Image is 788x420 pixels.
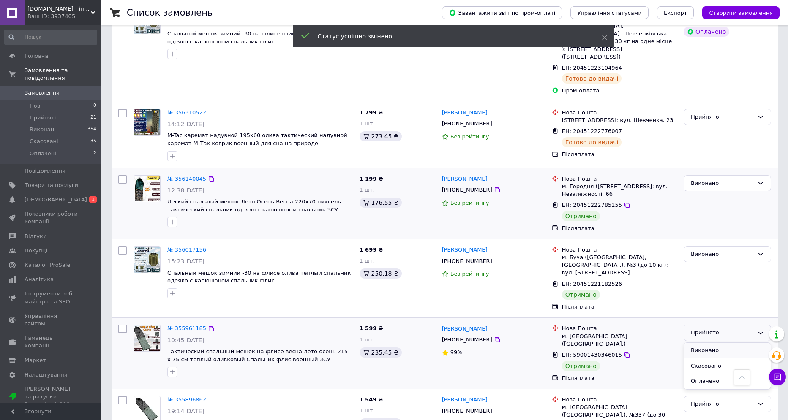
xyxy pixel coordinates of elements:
span: [PERSON_NAME] та рахунки [25,385,78,409]
span: Спальный мешок зимний -30 на флисе олива теплый спальник одеяло с капюшоном спальник флис [167,270,351,284]
a: № 355961185 [167,325,206,331]
img: Фото товару [134,109,160,135]
a: [PERSON_NAME] [442,109,488,117]
img: Фото товару [134,176,160,202]
div: Виконано [691,179,754,188]
span: 2 [93,150,96,157]
span: ЕН: 20451223104964 [562,65,622,71]
span: 1 549 ₴ [360,396,383,403]
button: Управління статусами [570,6,649,19]
span: Без рейтингу [450,133,489,140]
span: 14:12[DATE] [167,121,204,127]
div: Прийнято [691,328,754,337]
li: Оплачено [684,374,771,389]
span: Повідомлення [25,167,65,175]
span: Налаштування [25,371,68,379]
span: 10:45[DATE] [167,337,204,344]
div: 273.45 ₴ [360,131,402,141]
span: Замовлення та повідомлення [25,67,101,82]
span: 1 599 ₴ [360,325,383,331]
span: 12:38[DATE] [167,187,204,194]
a: Фото товару [134,325,161,352]
span: Управління сайтом [25,312,78,328]
li: Виконано [684,343,771,358]
span: Управління статусами [577,10,642,16]
button: Чат з покупцем [769,369,786,385]
span: 0 [93,102,96,110]
a: [PERSON_NAME] [442,396,488,404]
div: Нова Пошта [562,396,677,404]
div: Післяплата [562,225,677,232]
span: 1 199 ₴ [360,176,383,182]
li: Скасовано [684,358,771,374]
div: Прийнято [691,113,754,122]
span: Аналітика [25,276,54,283]
img: Фото товару [134,325,160,351]
span: ЕН: 20451221182526 [562,281,622,287]
div: м. [GEOGRAPHIC_DATA] ([GEOGRAPHIC_DATA].) [562,333,677,348]
div: [PHONE_NUMBER] [440,256,494,267]
div: Прийнято [691,400,754,409]
img: Фото товару [134,247,160,273]
a: [PERSON_NAME] [442,325,488,333]
div: [PHONE_NUMBER] [440,406,494,417]
span: Оплачені [30,150,56,157]
div: Нова Пошта [562,109,677,117]
div: Ваш ID: 3937405 [27,13,101,20]
div: Нова Пошта [562,175,677,183]
span: 1 шт. [360,120,375,127]
span: 35 [90,138,96,145]
a: № 356017156 [167,247,206,253]
a: Створити замовлення [694,9,780,16]
span: Замовлення [25,89,60,97]
span: 1 шт. [360,187,375,193]
a: Фото товару [134,175,161,202]
span: Маркет [25,357,46,364]
span: Показники роботи компанії [25,210,78,225]
span: 1 шт. [360,336,375,343]
div: м. Городня ([STREET_ADDRESS]: вул. Незалежності, 66 [562,183,677,198]
span: ЕН: 20451222785155 [562,202,622,208]
span: Нові [30,102,42,110]
div: Отримано [562,361,600,371]
a: Фото товару [134,109,161,136]
button: Експорт [657,6,694,19]
span: 19:14[DATE] [167,408,204,415]
div: Пром-оплата [562,87,677,95]
span: 354 [87,126,96,133]
span: Товари та послуги [25,182,78,189]
div: 235.45 ₴ [360,347,402,358]
div: Післяплата [562,374,677,382]
div: 250.18 ₴ [360,268,402,279]
div: Отримано [562,211,600,221]
span: Головна [25,52,48,60]
div: Нова Пошта [562,325,677,332]
span: 1 799 ₴ [360,109,383,116]
span: ЕН: 59001430346015 [562,352,622,358]
span: 21 [90,114,96,122]
div: [PHONE_NUMBER] [440,184,494,195]
span: Покупці [25,247,47,255]
input: Пошук [4,30,97,45]
span: Скасовані [30,138,58,145]
div: Оплачено [684,27,729,37]
div: [PHONE_NUMBER] [440,334,494,345]
a: Тактический спальный мешок на флисе весна лето осень 215 х 75 см теплый оливковый Спальник флис в... [167,348,348,363]
a: [PERSON_NAME] [442,246,488,254]
div: [STREET_ADDRESS]: вул. Шевченка, 23 [562,117,677,124]
div: Статус успішно змінено [318,32,581,41]
span: 1 шт. [360,407,375,414]
span: Гаманець компанії [25,334,78,350]
span: Створити замовлення [709,10,773,16]
span: [DEMOGRAPHIC_DATA] [25,196,87,203]
span: 1 шт. [360,257,375,264]
div: Prom мікс 1 000 [25,401,78,408]
span: Експорт [664,10,687,16]
div: Готово до видачі [562,137,622,147]
a: № 356140045 [167,176,206,182]
div: [PHONE_NUMBER] [440,118,494,129]
span: Легкий спальный мешок Лето Осень Весна 220х70 пиксель тактический спальник-одеяло с капюшоном спа... [167,198,341,213]
h1: Список замовлень [127,8,213,18]
button: Створити замовлення [702,6,780,19]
